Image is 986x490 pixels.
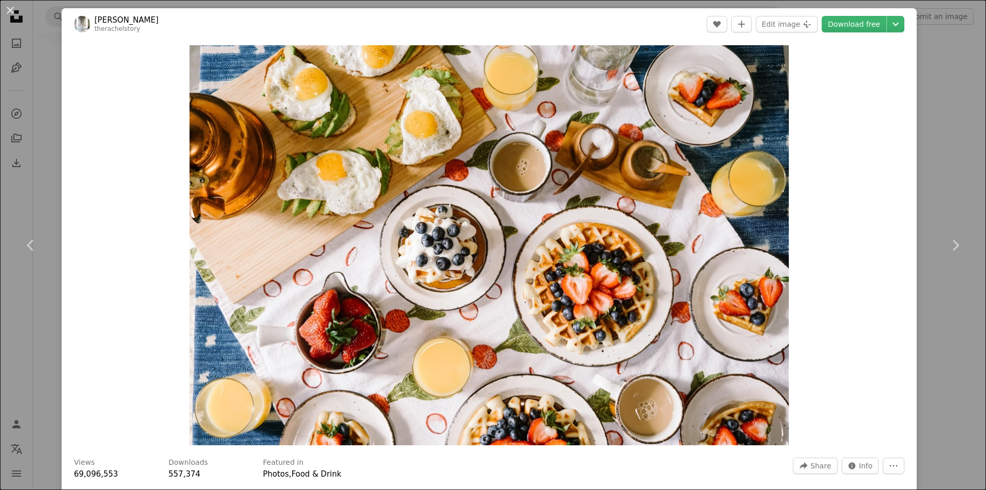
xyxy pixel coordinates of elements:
[822,16,886,32] a: Download free
[94,15,159,25] a: [PERSON_NAME]
[924,196,986,295] a: Next
[189,45,789,445] button: Zoom in on this image
[810,458,831,474] span: Share
[263,469,289,479] a: Photos
[94,25,140,32] a: therachelstory
[883,458,904,474] button: More Actions
[731,16,752,32] button: Add to Collection
[74,458,95,468] h3: Views
[887,16,904,32] button: Choose download size
[289,469,292,479] span: ,
[74,16,90,32] img: Go to Rachel Park's profile
[189,45,789,445] img: round white ceramic plate filled with waffle
[263,458,304,468] h3: Featured in
[756,16,818,32] button: Edit image
[793,458,837,474] button: Share this image
[168,469,200,479] span: 557,374
[168,458,208,468] h3: Downloads
[74,469,118,479] span: 69,096,553
[291,469,341,479] a: Food & Drink
[842,458,879,474] button: Stats about this image
[707,16,727,32] button: Like
[859,458,873,474] span: Info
